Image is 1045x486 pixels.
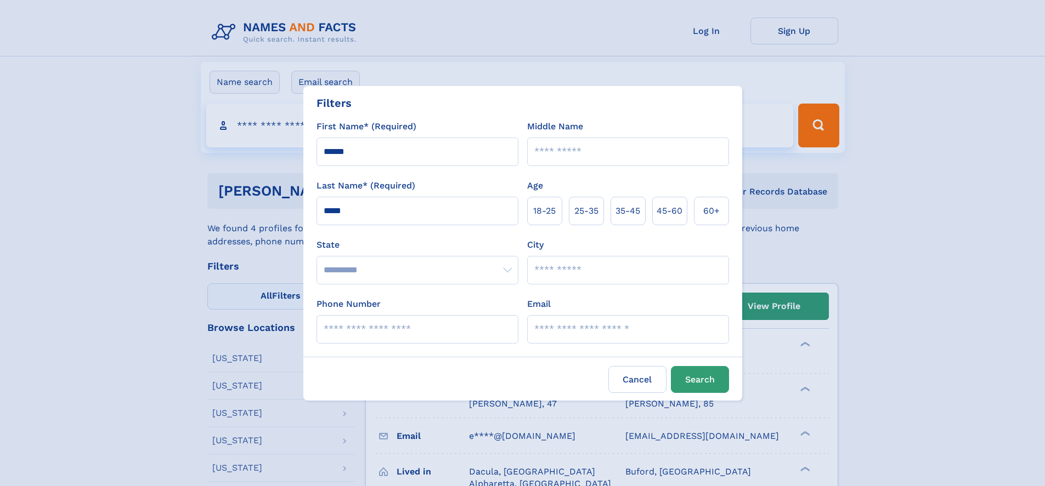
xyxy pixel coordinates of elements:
span: 45‑60 [657,204,682,218]
label: Age [527,179,543,192]
label: State [317,238,518,251]
label: Email [527,298,551,311]
label: Phone Number [317,298,381,311]
span: 18‑25 [533,204,556,218]
label: City [527,238,544,251]
span: 60+ [703,204,720,218]
div: Filters [317,95,352,111]
label: Cancel [608,366,666,393]
span: 25‑35 [574,204,598,218]
label: First Name* (Required) [317,120,416,133]
button: Search [671,366,729,393]
span: 35‑45 [615,204,640,218]
label: Last Name* (Required) [317,179,415,192]
label: Middle Name [527,120,583,133]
